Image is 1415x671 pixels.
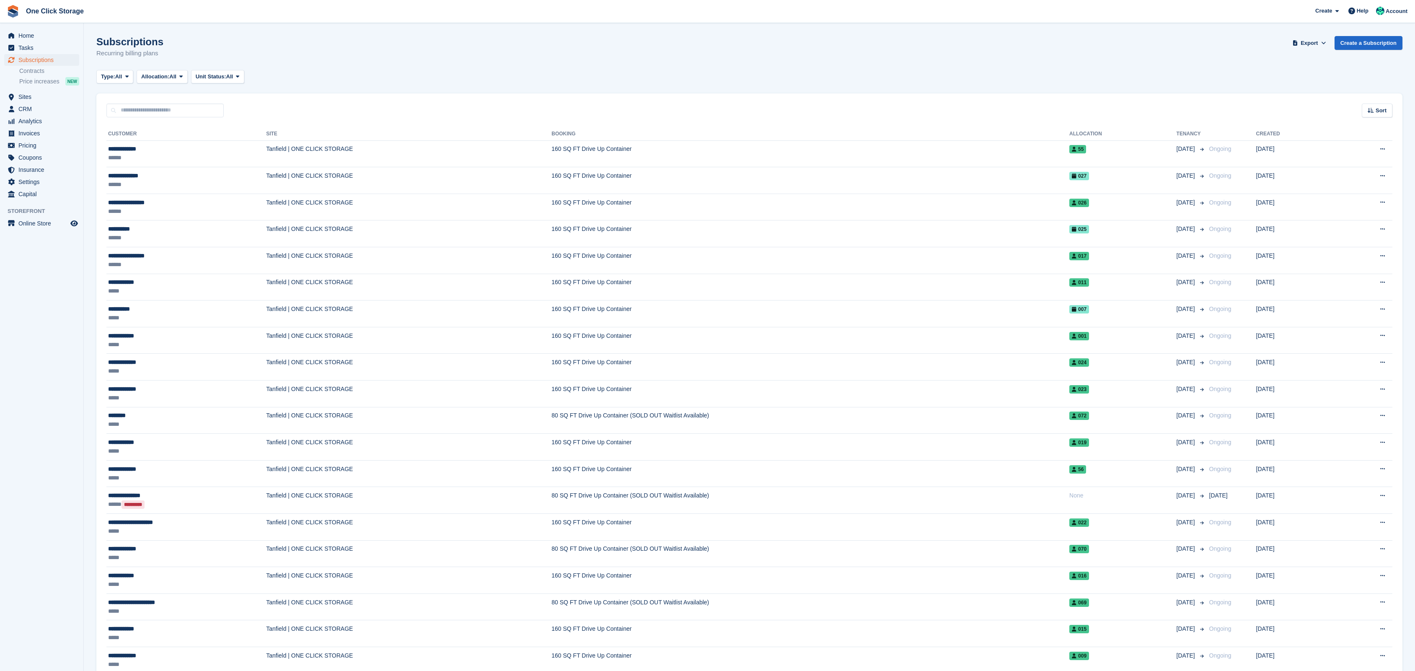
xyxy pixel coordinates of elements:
span: 009 [1069,652,1089,660]
td: [DATE] [1256,381,1335,407]
div: None [1069,491,1177,500]
span: 007 [1069,305,1089,313]
span: 016 [1069,572,1089,580]
span: Help [1357,7,1368,15]
span: Ongoing [1209,172,1231,179]
td: [DATE] [1256,487,1335,514]
td: Tanfield | ONE CLICK STORAGE [266,194,551,220]
span: Type: [101,73,115,81]
td: [DATE] [1256,167,1335,194]
span: Ongoing [1209,225,1231,232]
td: 160 SQ FT Drive Up Container [551,434,1069,461]
a: Contracts [19,67,79,75]
td: Tanfield | ONE CLICK STORAGE [266,167,551,194]
a: menu [4,127,79,139]
td: Tanfield | ONE CLICK STORAGE [266,220,551,247]
a: menu [4,140,79,151]
span: [DATE] [1177,358,1197,367]
td: Tanfield | ONE CLICK STORAGE [266,140,551,167]
td: 80 SQ FT Drive Up Container (SOLD OUT Waitlist Available) [551,407,1069,434]
span: 015 [1069,625,1089,633]
a: Price increases NEW [19,77,79,86]
th: Customer [106,127,266,141]
span: 023 [1069,385,1089,394]
span: Ongoing [1209,466,1231,472]
td: 160 SQ FT Drive Up Container [551,567,1069,594]
td: 80 SQ FT Drive Up Container (SOLD OUT Waitlist Available) [551,593,1069,620]
th: Site [266,127,551,141]
td: Tanfield | ONE CLICK STORAGE [266,567,551,594]
span: [DATE] [1177,385,1197,394]
a: menu [4,30,79,41]
span: CRM [18,103,69,115]
button: Unit Status: All [191,70,244,84]
td: [DATE] [1256,274,1335,301]
td: [DATE] [1256,407,1335,434]
td: Tanfield | ONE CLICK STORAGE [266,434,551,461]
span: 027 [1069,172,1089,180]
td: [DATE] [1256,567,1335,594]
td: Tanfield | ONE CLICK STORAGE [266,354,551,381]
a: menu [4,115,79,127]
td: Tanfield | ONE CLICK STORAGE [266,407,551,434]
td: Tanfield | ONE CLICK STORAGE [266,487,551,514]
img: Katy Forster [1376,7,1384,15]
span: Ongoing [1209,625,1231,632]
td: [DATE] [1256,220,1335,247]
img: stora-icon-8386f47178a22dfd0bd8f6a31ec36ba5ce8667c1dd55bd0f319d3a0aa187defe.svg [7,5,19,18]
span: Tasks [18,42,69,54]
a: Create a Subscription [1335,36,1402,50]
h1: Subscriptions [96,36,163,47]
td: Tanfield | ONE CLICK STORAGE [266,301,551,327]
td: [DATE] [1256,434,1335,461]
span: [DATE] [1177,278,1197,287]
td: Tanfield | ONE CLICK STORAGE [266,540,551,567]
button: Type: All [96,70,133,84]
td: 160 SQ FT Drive Up Container [551,247,1069,274]
td: 160 SQ FT Drive Up Container [551,301,1069,327]
a: menu [4,218,79,229]
span: Ongoing [1209,279,1231,285]
td: 160 SQ FT Drive Up Container [551,514,1069,541]
span: Ongoing [1209,386,1231,392]
td: Tanfield | ONE CLICK STORAGE [266,381,551,407]
td: 80 SQ FT Drive Up Container (SOLD OUT Waitlist Available) [551,540,1069,567]
a: menu [4,152,79,163]
span: Unit Status: [196,73,226,81]
span: [DATE] [1177,491,1197,500]
button: Allocation: All [137,70,188,84]
span: [DATE] [1177,251,1197,260]
span: All [115,73,122,81]
span: [DATE] [1177,438,1197,447]
span: 56 [1069,465,1086,474]
p: Recurring billing plans [96,49,163,58]
span: Price increases [19,78,59,85]
td: 160 SQ FT Drive Up Container [551,354,1069,381]
span: [DATE] [1177,171,1197,180]
span: Storefront [8,207,83,215]
a: Preview store [69,218,79,228]
span: 070 [1069,545,1089,553]
a: menu [4,91,79,103]
th: Allocation [1069,127,1177,141]
a: menu [4,176,79,188]
span: [DATE] [1177,145,1197,153]
span: Coupons [18,152,69,163]
a: menu [4,103,79,115]
span: [DATE] [1209,492,1228,499]
td: 160 SQ FT Drive Up Container [551,381,1069,407]
span: Account [1386,7,1407,16]
span: [DATE] [1177,571,1197,580]
span: Sort [1376,106,1387,115]
span: All [226,73,233,81]
span: [DATE] [1177,332,1197,340]
span: Capital [18,188,69,200]
span: Pricing [18,140,69,151]
span: Ongoing [1209,519,1231,526]
a: menu [4,54,79,66]
td: [DATE] [1256,247,1335,274]
div: NEW [65,77,79,85]
span: Ongoing [1209,572,1231,579]
td: [DATE] [1256,140,1335,167]
td: 160 SQ FT Drive Up Container [551,274,1069,301]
